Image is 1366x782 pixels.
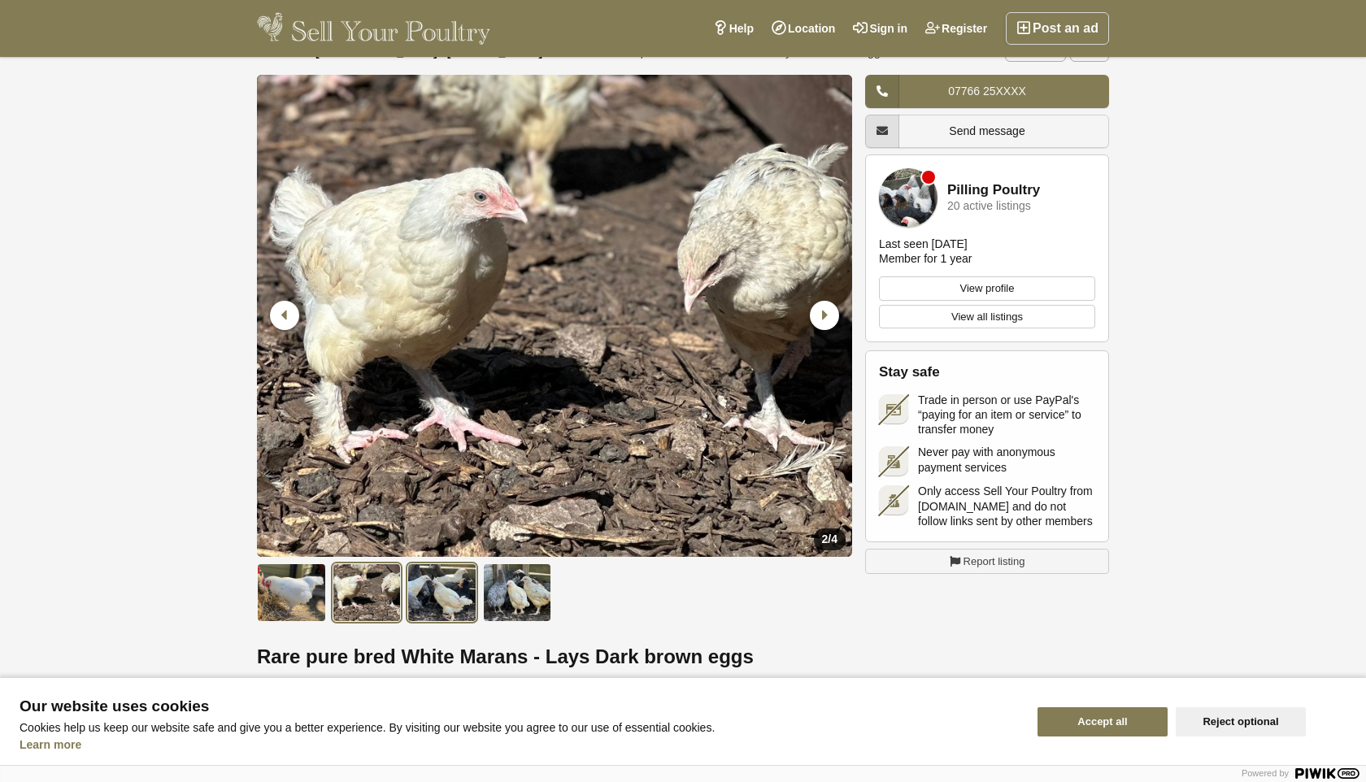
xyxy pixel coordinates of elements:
span: 2 [822,532,829,545]
img: Rare pure bred White Marans - Lays Dark brown eggs - 2 [333,563,402,622]
div: Last seen [DATE] [879,237,968,251]
span: Only access Sell Your Poultry from [DOMAIN_NAME] and do not follow links sent by other members [918,484,1095,528]
img: Rare pure bred White Marans - Lays Dark brown eggs - 3 [407,563,476,622]
div: Previous slide [265,294,307,337]
div: Member for 1 year [879,251,972,266]
button: Reject optional [1176,707,1306,736]
a: 07766 25XXXX [865,75,1109,108]
a: Learn more [20,738,81,751]
span: Report listing [964,554,1025,570]
h1: Rare pure bred White Marans - Lays Dark brown eggs [257,646,852,667]
span: Send message [949,124,1024,137]
a: View all listings [879,305,1095,329]
a: Pilling Poultry [947,183,1040,198]
div: / [814,528,846,550]
a: Register [916,12,996,45]
span: Never pay with anonymous payment services [918,445,1095,474]
span: Powered by [1242,768,1289,778]
img: Rare pure bred White Marans - Lays Dark brown eggs - 4 [483,563,552,622]
a: Location [763,12,844,45]
div: 20 active listings [947,200,1031,212]
p: Cookies help us keep our website safe and give you a better experience. By visiting our website y... [20,721,1018,734]
a: Sign in [844,12,916,45]
img: Pilling Poultry [879,168,937,227]
a: Report listing [865,549,1109,575]
span: 07766 25XXXX [948,85,1026,98]
div: Member is offline [922,171,935,184]
button: Accept all [1038,707,1168,736]
span: 4 [831,532,837,545]
img: Sell Your Poultry [257,12,490,45]
span: Trade in person or use PayPal's “paying for an item or service” to transfer money [918,393,1095,437]
div: Next slide [802,294,844,337]
img: Rare pure bred White Marans - Lays Dark brown eggs - 2/4 [257,75,852,557]
a: Help [704,12,763,45]
span: Our website uses cookies [20,698,1018,715]
a: Send message [865,115,1109,148]
img: Rare pure bred White Marans - Lays Dark brown eggs - 1 [257,563,326,622]
a: View profile [879,276,1095,301]
li: 2 / 4 [257,75,852,557]
a: Post an ad [1006,12,1109,45]
h2: Stay safe [879,364,1095,380]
